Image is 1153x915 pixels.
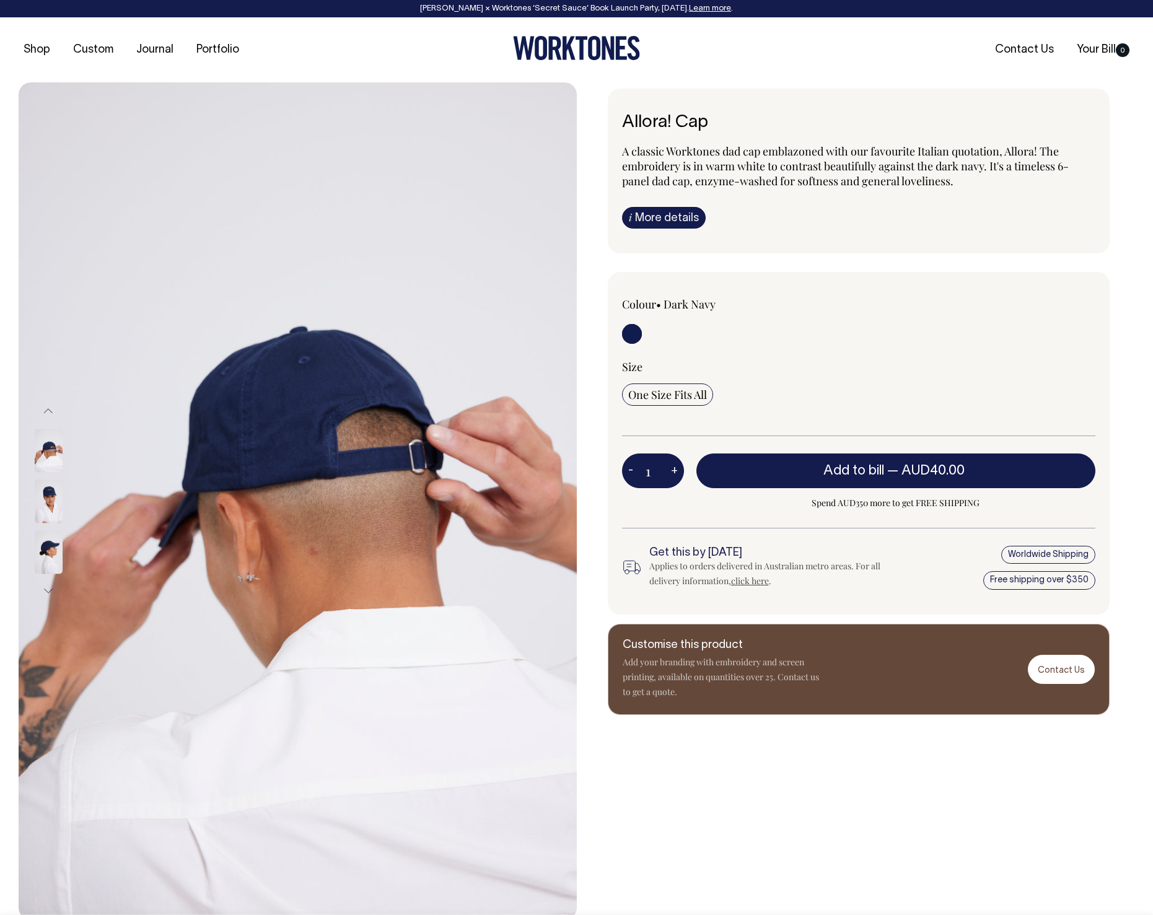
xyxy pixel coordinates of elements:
button: + [665,458,684,483]
p: Add your branding with embroidery and screen printing, available on quantities over 25. Contact u... [623,655,821,699]
span: — [887,465,968,477]
a: Journal [131,40,178,60]
span: • [656,297,661,312]
input: One Size Fits All [622,383,713,406]
h6: Allora! Cap [622,113,1096,133]
img: dark-navy [35,429,63,472]
button: Next [39,577,58,605]
a: Contact Us [990,40,1059,60]
div: Colour [622,297,812,312]
span: Add to bill [823,465,884,477]
a: click here [731,575,769,587]
button: Previous [39,397,58,425]
span: AUD40.00 [901,465,965,477]
a: Contact Us [1028,655,1095,684]
img: dark-navy [35,479,63,523]
button: Add to bill —AUD40.00 [696,453,1096,488]
img: dark-navy [35,530,63,574]
span: Spend AUD350 more to get FREE SHIPPING [696,496,1096,510]
span: i [629,211,632,224]
h6: Get this by [DATE] [649,547,880,559]
span: 0 [1116,43,1129,57]
button: - [622,458,639,483]
a: Your Bill0 [1072,40,1134,60]
h6: Customise this product [623,639,821,652]
div: Size [622,359,1096,374]
a: Learn more [689,5,731,12]
a: iMore details [622,207,706,229]
span: One Size Fits All [628,387,707,402]
a: Portfolio [191,40,244,60]
p: A classic Worktones dad cap emblazoned with our favourite Italian quotation, Allora! The embroide... [622,144,1096,188]
a: Custom [68,40,118,60]
a: Shop [19,40,55,60]
label: Dark Navy [664,297,716,312]
div: Applies to orders delivered in Australian metro areas. For all delivery information, . [649,559,880,589]
div: [PERSON_NAME] × Worktones ‘Secret Sauce’ Book Launch Party, [DATE]. . [12,4,1141,13]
